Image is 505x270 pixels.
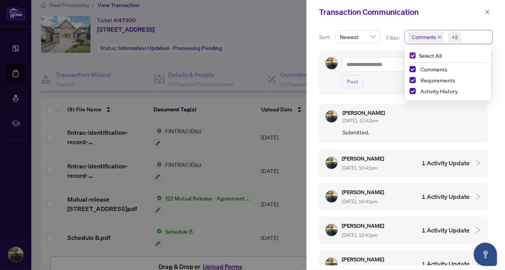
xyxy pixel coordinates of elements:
div: Profile Icon[PERSON_NAME] [DATE], 10:41pm1 Activity Update [319,183,488,210]
span: Comments [420,66,447,73]
div: Profile Icon[PERSON_NAME] [DATE], 10:41pm1 Activity Update [319,149,488,177]
span: Select Comments [409,66,416,72]
h4: 1 Activity Update [422,192,470,201]
img: Profile Icon [326,258,337,270]
button: Post [342,75,363,88]
p: Filter: [386,34,401,42]
h4: 1 Activity Update [422,225,470,235]
button: Open asap [474,243,497,266]
span: collapsed [474,159,482,166]
span: Comments [412,33,436,41]
div: Transaction Communication [319,6,482,18]
span: collapsed [474,193,482,200]
h5: [PERSON_NAME] [342,154,385,163]
p: Sort: [319,33,332,41]
span: [DATE], 10:41pm [342,232,377,238]
span: Select All [416,51,445,60]
img: Profile Icon [326,111,337,122]
img: Profile Icon [326,224,337,236]
span: Newest [340,31,375,43]
span: [DATE], 10:42pm [343,118,378,123]
span: [DATE], 10:41pm [342,165,377,171]
h5: [PERSON_NAME] [342,255,385,264]
span: Requirements [417,75,487,85]
h5: [PERSON_NAME] [342,221,385,230]
h4: 1 Activity Update [422,259,470,268]
span: Select Activity History [409,88,416,94]
span: Comments [408,32,444,43]
span: [DATE], 10:41pm [342,198,377,204]
span: Submitted. [343,128,482,137]
span: collapsed [474,227,482,234]
h4: 1 Activity Update [422,158,470,168]
div: Profile Icon[PERSON_NAME] [DATE], 10:41pm1 Activity Update [319,216,488,244]
span: close [485,9,490,15]
h5: [PERSON_NAME] [343,110,385,116]
img: Profile Icon [326,57,337,69]
img: Profile Icon [326,191,337,202]
span: Select Requirements [409,77,416,83]
span: collapsed [474,260,482,267]
div: +2 [452,33,458,41]
span: Requirements [420,77,455,84]
span: Activity History [417,86,487,96]
span: Activity History [420,88,458,95]
span: close [438,35,442,39]
img: Profile Icon [326,157,337,169]
span: Comments [417,64,487,74]
h5: [PERSON_NAME] [342,188,385,197]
